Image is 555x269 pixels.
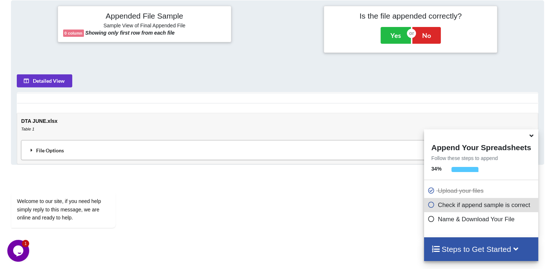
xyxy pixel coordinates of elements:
[7,183,139,236] iframe: chat widget
[17,74,72,87] button: Detailed View
[431,166,442,172] b: 34 %
[17,113,538,164] td: DTA JUNE.xlsx
[424,155,538,162] p: Follow these steps to append
[63,23,226,30] h6: Sample View of Final Appended File
[329,11,492,20] h4: Is the file appended correctly?
[7,240,31,262] iframe: chat widget
[412,27,441,44] button: No
[65,31,82,35] b: 0 column
[428,215,536,224] p: Name & Download Your File
[23,143,532,158] div: File Options
[381,27,411,44] button: Yes
[21,127,34,131] i: Table 1
[424,141,538,152] h4: Append Your Spreadsheets
[431,245,531,254] h4: Steps to Get Started
[63,11,226,22] h4: Appended File Sample
[428,186,536,195] p: Upload your files
[428,200,536,210] p: Check if append sample is correct
[85,30,175,36] b: Showing only first row from each file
